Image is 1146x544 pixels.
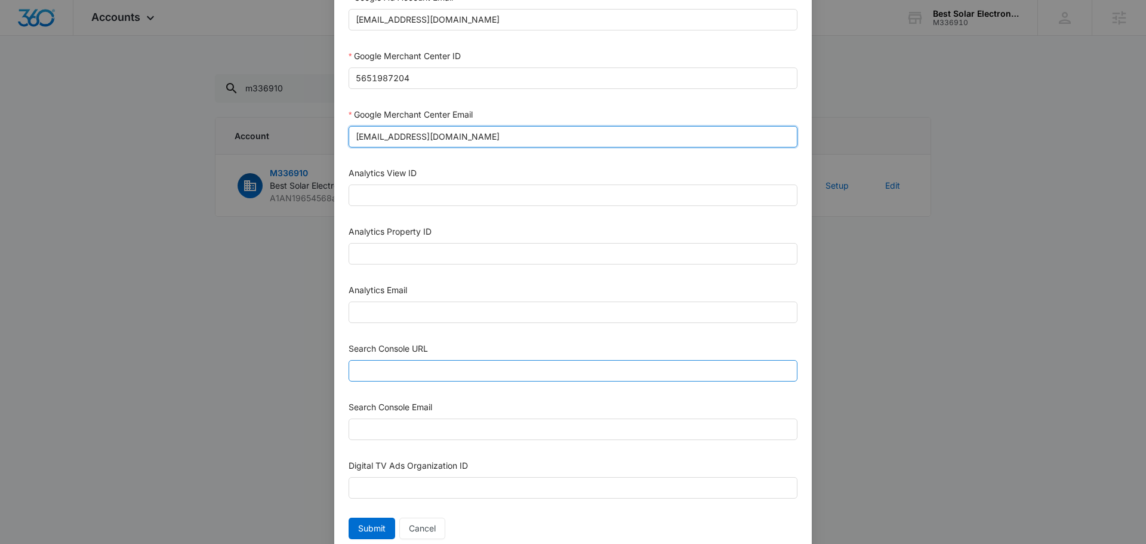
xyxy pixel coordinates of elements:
[349,460,468,471] label: Digital TV Ads Organization ID
[349,9,797,30] input: Google Ad Account Email
[349,67,797,89] input: Google Merchant Center ID
[399,518,445,539] button: Cancel
[409,522,436,535] span: Cancel
[349,360,797,382] input: Search Console URL
[349,402,432,412] label: Search Console Email
[349,168,417,178] label: Analytics View ID
[349,243,797,265] input: Analytics Property ID
[349,226,432,236] label: Analytics Property ID
[349,477,797,499] input: Digital TV Ads Organization ID
[349,126,797,147] input: Google Merchant Center Email
[349,51,461,61] label: Google Merchant Center ID
[349,518,395,539] button: Submit
[349,185,797,206] input: Analytics View ID
[349,302,797,323] input: Analytics Email
[358,522,386,535] span: Submit
[349,109,473,119] label: Google Merchant Center Email
[349,419,797,440] input: Search Console Email
[349,285,407,295] label: Analytics Email
[349,343,428,354] label: Search Console URL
